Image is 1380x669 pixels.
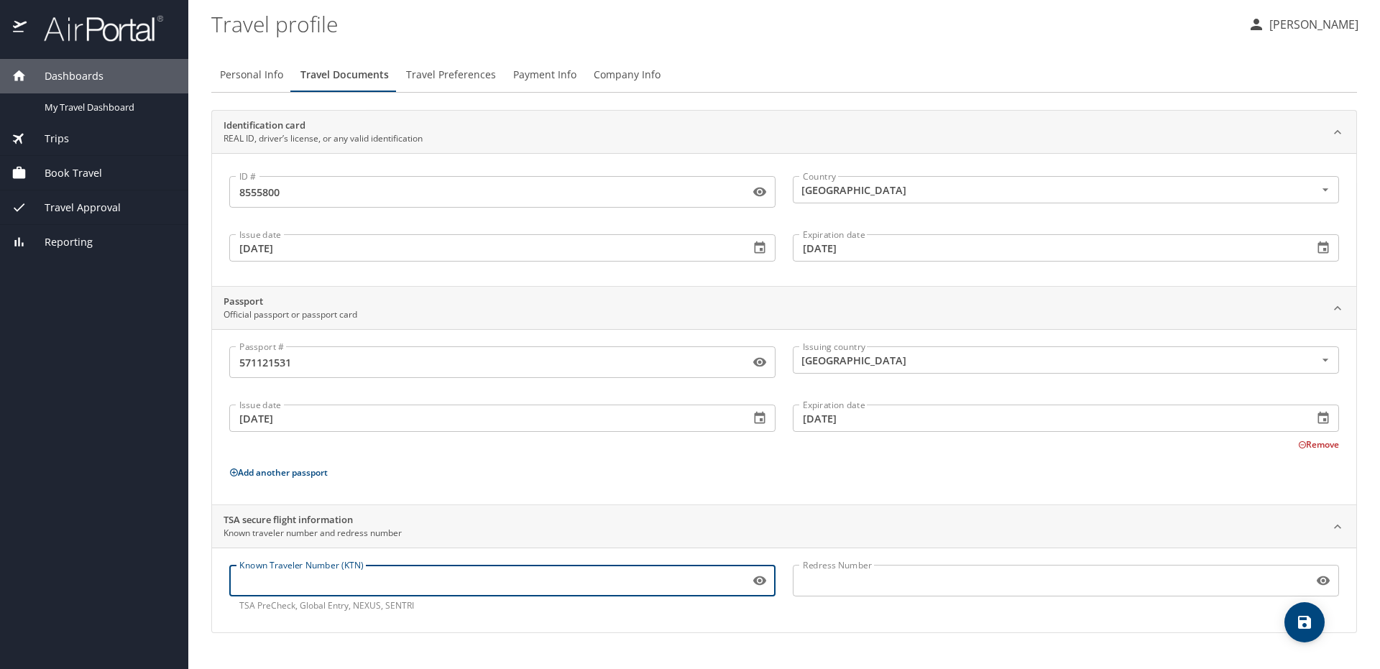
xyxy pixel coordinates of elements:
button: Add another passport [229,466,328,479]
button: Remove [1298,438,1339,451]
span: Payment Info [513,66,576,84]
input: MM/DD/YYYY [229,405,738,432]
button: Open [1317,181,1334,198]
p: REAL ID, driver’s license, or any valid identification [224,132,423,145]
p: Known traveler number and redress number [224,527,402,540]
div: Identification cardREAL ID, driver’s license, or any valid identification [212,153,1356,286]
div: PassportOfficial passport or passport card [212,329,1356,504]
div: PassportOfficial passport or passport card [212,287,1356,330]
input: MM/DD/YYYY [793,234,1302,262]
h2: Identification card [224,119,423,133]
button: Open [1317,351,1334,369]
span: My Travel Dashboard [45,101,171,114]
span: Book Travel [27,165,102,181]
p: [PERSON_NAME] [1265,16,1358,33]
span: Trips [27,131,69,147]
p: Official passport or passport card [224,308,357,321]
span: Travel Approval [27,200,121,216]
img: icon-airportal.png [13,14,28,42]
span: Travel Preferences [406,66,496,84]
h2: Passport [224,295,357,309]
div: Profile [211,57,1357,92]
h2: TSA secure flight information [224,513,402,527]
img: airportal-logo.png [28,14,163,42]
span: Dashboards [27,68,103,84]
span: Travel Documents [300,66,389,84]
input: MM/DD/YYYY [229,234,738,262]
span: Personal Info [220,66,283,84]
span: Company Info [594,66,661,84]
div: TSA secure flight informationKnown traveler number and redress number [212,505,1356,548]
div: TSA secure flight informationKnown traveler number and redress number [212,548,1356,632]
button: [PERSON_NAME] [1242,11,1364,37]
div: Identification cardREAL ID, driver’s license, or any valid identification [212,111,1356,154]
button: save [1284,602,1325,642]
span: Reporting [27,234,93,250]
h1: Travel profile [211,1,1236,46]
input: MM/DD/YYYY [793,405,1302,432]
p: TSA PreCheck, Global Entry, NEXUS, SENTRI [239,599,765,612]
